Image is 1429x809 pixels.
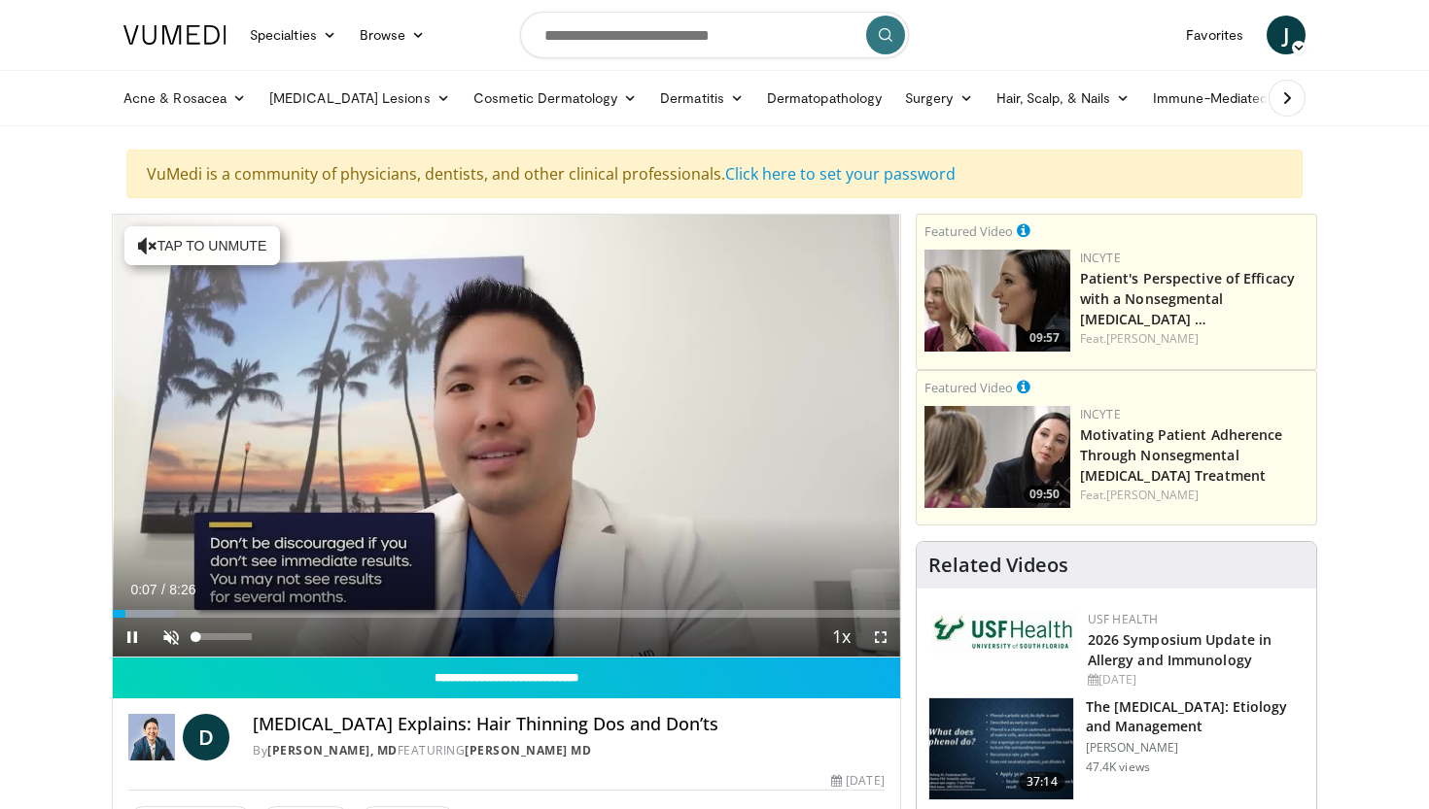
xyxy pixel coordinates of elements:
[831,772,884,790] div: [DATE]
[113,618,152,657] button: Pause
[1141,79,1299,118] a: Immune-Mediated
[1080,406,1121,422] a: Incyte
[1080,330,1308,348] div: Feat.
[924,406,1070,508] a: 09:50
[124,226,280,265] button: Tap to unmute
[924,406,1070,508] img: 39505ded-af48-40a4-bb84-dee7792dcfd5.png.150x105_q85_crop-smart_upscale.jpg
[861,618,900,657] button: Fullscreen
[924,379,1013,396] small: Featured Video
[1088,630,1272,669] a: 2026 Symposium Update in Allergy and Immunology
[985,79,1141,118] a: Hair, Scalp, & Nails
[1088,611,1159,627] a: USF Health
[128,714,175,760] img: Daniel Sugai, MD
[253,742,885,759] div: By FEATURING
[465,742,591,758] a: [PERSON_NAME] MD
[924,250,1070,352] img: 2c48d197-61e9-423b-8908-6c4d7e1deb64.png.150x105_q85_crop-smart_upscale.jpg
[348,16,437,54] a: Browse
[267,742,398,758] a: [PERSON_NAME], MD
[924,222,1013,240] small: Featured Video
[258,79,462,118] a: [MEDICAL_DATA] Lesions
[932,611,1078,654] img: 6ba8804a-8538-4002-95e7-a8f8012d4a11.png.150x105_q85_autocrop_double_scale_upscale_version-0.2.jpg
[822,618,861,657] button: Playback Rate
[126,150,1303,198] div: VuMedi is a community of physicians, dentists, and other clinical professionals.
[1080,487,1308,504] div: Feat.
[928,554,1068,577] h4: Related Videos
[1106,330,1199,347] a: [PERSON_NAME]
[113,215,900,657] video-js: Video Player
[253,714,885,735] h4: [MEDICAL_DATA] Explains: Hair Thinning Dos and Don’ts
[161,582,165,597] span: /
[755,79,893,118] a: Dermatopathology
[725,163,956,185] a: Click here to set your password
[1080,250,1121,266] a: Incyte
[1024,486,1065,503] span: 09:50
[928,697,1305,800] a: 37:14 The [MEDICAL_DATA]: Etiology and Management [PERSON_NAME] 47.4K views
[113,610,900,618] div: Progress Bar
[1024,329,1065,347] span: 09:57
[1080,425,1283,485] a: Motivating Patient Adherence Through Nonsegmental [MEDICAL_DATA] Treatment
[183,714,229,760] a: D
[1086,740,1305,756] p: [PERSON_NAME]
[1080,269,1295,328] a: Patient's Perspective of Efficacy with a Nonsegmental [MEDICAL_DATA] …
[462,79,648,118] a: Cosmetic Dermatology
[123,25,227,45] img: VuMedi Logo
[1086,697,1305,736] h3: The [MEDICAL_DATA]: Etiology and Management
[929,698,1073,799] img: c5af237d-e68a-4dd3-8521-77b3daf9ece4.150x105_q85_crop-smart_upscale.jpg
[520,12,909,58] input: Search topics, interventions
[893,79,985,118] a: Surgery
[1019,772,1065,792] span: 37:14
[924,250,1070,352] a: 09:57
[1086,759,1150,775] p: 47.4K views
[238,16,348,54] a: Specialties
[152,618,191,657] button: Unmute
[1174,16,1255,54] a: Favorites
[1088,671,1301,689] div: [DATE]
[130,582,157,597] span: 0:07
[169,582,195,597] span: 8:26
[1106,487,1199,503] a: [PERSON_NAME]
[195,633,251,640] div: Volume Level
[1267,16,1306,54] a: J
[112,79,258,118] a: Acne & Rosacea
[648,79,755,118] a: Dermatitis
